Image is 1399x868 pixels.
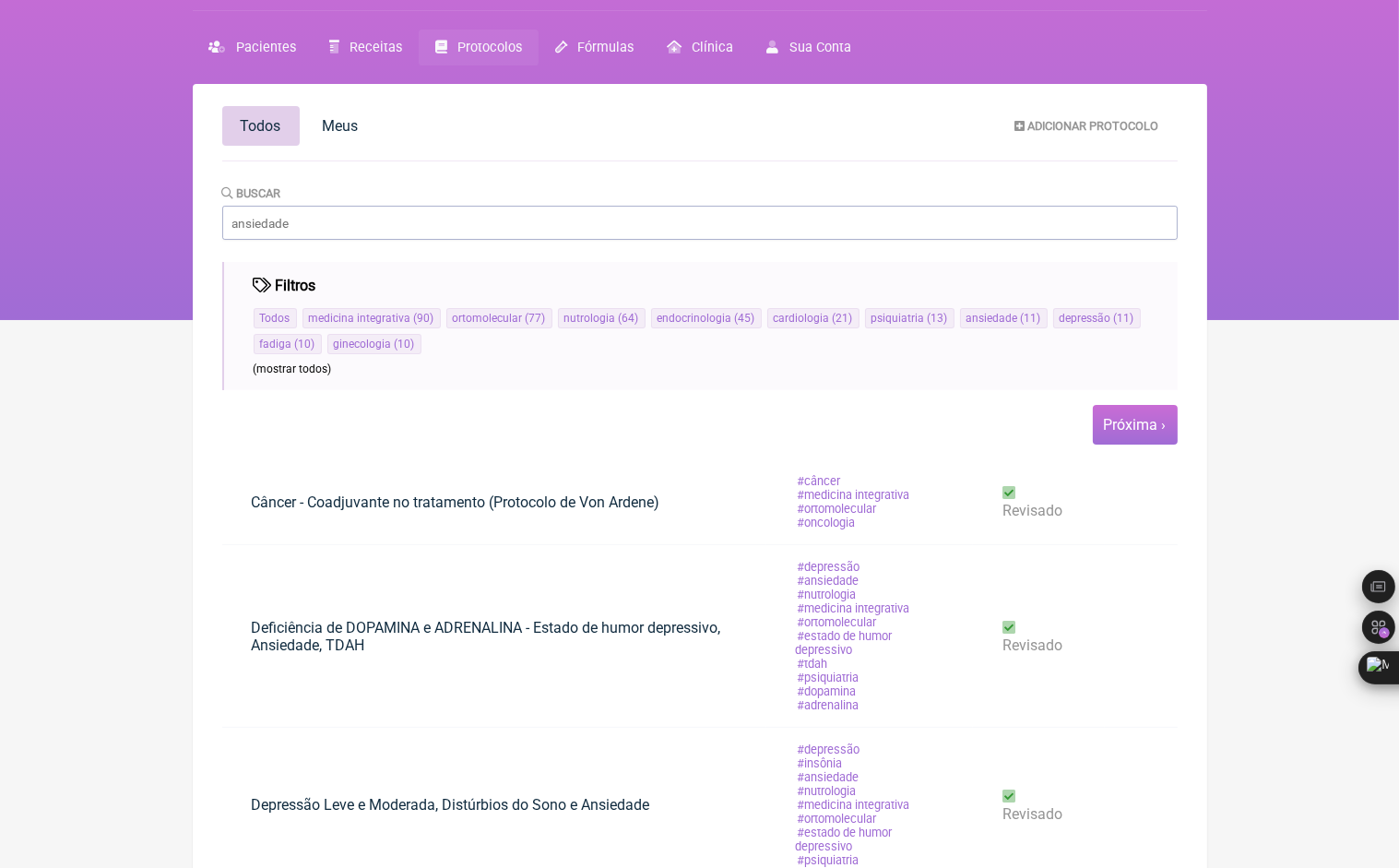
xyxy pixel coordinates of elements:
[350,40,402,55] span: Receitas
[453,312,546,325] a: ortomolecular(77)
[871,312,925,325] span: psiquiatria
[1018,312,1041,325] span: ( 11 )
[796,812,878,826] span: ortomolecular
[616,312,639,325] span: ( 64 )
[1002,502,1062,519] span: revisado
[453,312,523,325] span: ortomolecular
[796,743,861,756] span: depressão
[222,781,680,828] a: Depressão Leve e Moderada, Distúrbios do Sono e Ansiedade
[774,312,830,325] span: cardiologia
[1104,416,1167,434] a: Próxima ›
[254,277,316,294] h4: Filtros
[1060,312,1134,325] a: depressão(11)
[925,312,948,325] span: ( 13 )
[260,338,292,351] span: fadiga
[658,312,732,325] span: endocrinologia
[334,338,392,351] span: ginecologia
[1000,110,1173,141] a: Adicionar Protocolo
[796,770,860,784] span: ansiedade
[796,615,878,629] span: ortomolecular
[766,545,974,727] a: depressão ansiedade nutrologia medicina integrativa ortomolecular estado de humor depressivo tdah...
[871,312,948,325] a: psiquiatria(13)
[796,516,857,529] span: oncologia
[292,338,315,351] span: ( 10 )
[1111,312,1134,325] span: ( 11 )
[796,488,911,502] span: medicina integrativa
[796,574,860,588] span: ansiedade
[523,312,546,325] span: ( 77 )
[796,784,858,798] span: nutrologia
[334,338,415,351] a: ginecologia(10)
[411,312,434,325] span: ( 90 )
[222,106,300,146] a: Todos
[303,106,376,146] a: Meus
[222,186,281,200] label: Buscar
[193,30,313,65] a: Pacientes
[260,312,290,325] a: Todos
[457,40,522,55] span: Protocolos
[650,30,750,65] a: Clínica
[973,773,1105,838] a: revisado
[766,459,941,544] a: câncer medicina integrativa ortomolecular oncologia
[241,117,281,135] span: Todos
[789,40,851,55] span: Sua Conta
[796,560,861,574] span: depressão
[222,604,766,669] a: Deficiência de DOPAMINA e ADRENALINA - Estado de humor depressivo, Ansiedade, TDAH
[966,312,1018,325] span: ansiedade
[796,629,892,657] span: estado de humor depressivo
[973,604,1105,669] a: revisado
[796,756,844,770] span: insônia
[260,338,315,351] a: fadiga(10)
[564,312,639,325] a: nutrologia(64)
[692,40,733,55] span: Clínica
[236,40,296,55] span: Pacientes
[796,826,892,853] span: estado de humor depressivo
[577,40,634,55] span: Fórmulas
[313,30,419,65] a: Receitas
[419,30,539,65] a: Protocolos
[222,206,1178,240] input: ansiedade
[732,312,755,325] span: ( 45 )
[796,588,858,601] span: nutrologia
[222,405,1178,445] nav: pager
[796,657,829,671] span: tdah
[796,698,860,712] span: adrenalina
[774,312,853,325] a: cardiologia(21)
[973,470,1105,534] a: revisado
[564,312,616,325] span: nutrologia
[1002,805,1062,823] span: revisado
[392,338,415,351] span: ( 10 )
[1027,119,1158,133] span: Adicionar Protocolo
[830,312,853,325] span: ( 21 )
[750,30,867,65] a: Sua Conta
[966,312,1041,325] a: ansiedade(11)
[796,502,878,516] span: ortomolecular
[309,312,434,325] a: medicina integrativa(90)
[322,117,358,135] span: Meus
[254,363,332,375] span: (mostrar todos)
[309,312,411,325] span: medicina integrativa
[539,30,650,65] a: Fórmulas
[222,479,690,526] a: Câncer - Coadjuvante no tratamento (Protocolo de Von Ardene)
[796,853,860,867] span: psiquiatria
[658,312,755,325] a: endocrinologia(45)
[796,671,860,684] span: psiquiatria
[796,798,911,812] span: medicina integrativa
[1002,636,1062,654] span: revisado
[796,601,911,615] span: medicina integrativa
[796,474,842,488] span: câncer
[1060,312,1111,325] span: depressão
[796,684,858,698] span: dopamina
